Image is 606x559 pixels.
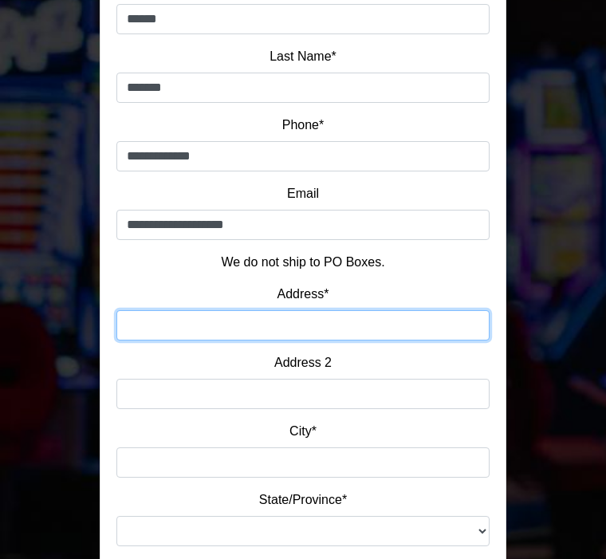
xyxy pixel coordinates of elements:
label: Last Name* [270,47,336,66]
label: Address* [277,285,329,304]
label: Email [287,184,319,203]
p: We do not ship to PO Boxes. [128,253,478,272]
label: Phone* [282,116,325,135]
label: Address 2 [274,353,332,372]
label: State/Province* [259,490,347,510]
label: City* [289,422,317,441]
